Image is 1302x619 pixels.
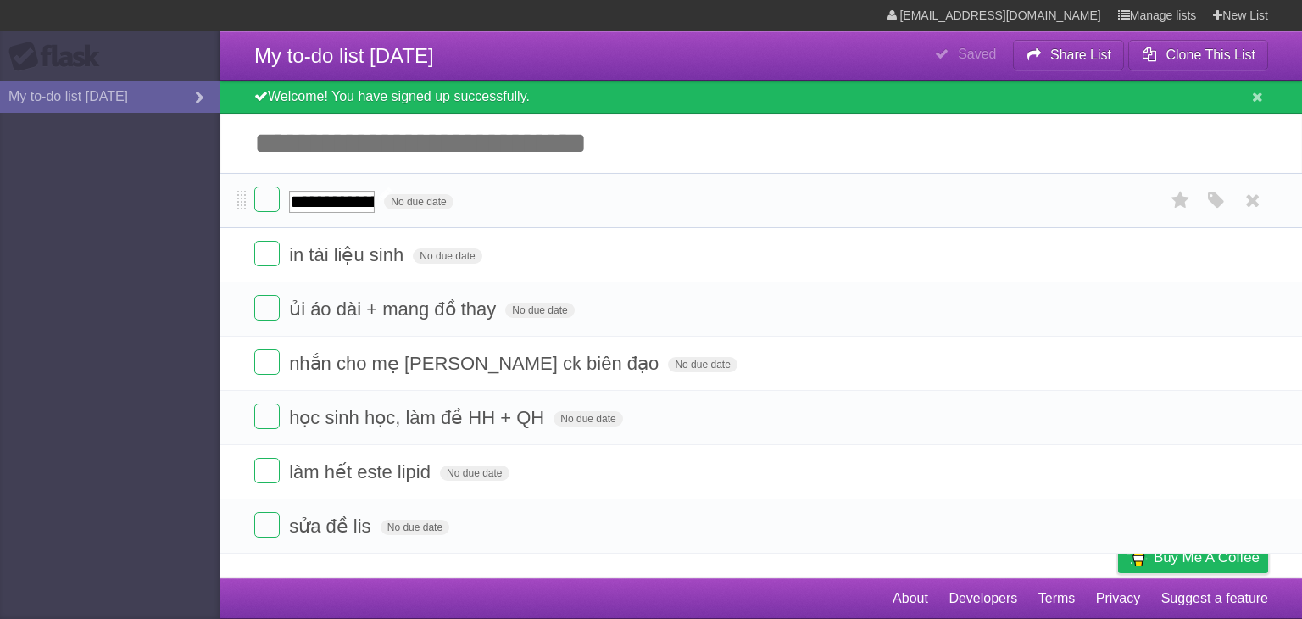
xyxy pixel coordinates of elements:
[413,248,481,264] span: No due date
[554,411,622,427] span: No due date
[893,583,928,615] a: About
[254,44,434,67] span: My to-do list [DATE]
[289,461,435,482] span: làm hết este lipid
[668,357,737,372] span: No due date
[1127,543,1149,572] img: Buy me a coffee
[254,404,280,429] label: Done
[1013,40,1125,70] button: Share List
[289,407,548,428] span: học sinh học, làm đề HH + QH
[958,47,996,61] b: Saved
[1038,583,1076,615] a: Terms
[220,81,1302,114] div: Welcome! You have signed up successfully.
[949,583,1017,615] a: Developers
[254,512,280,538] label: Done
[1165,187,1197,215] label: Star task
[1166,47,1255,62] b: Clone This List
[289,298,500,320] span: ủi áo dài + mang đồ thay
[1128,40,1268,70] button: Clone This List
[1118,542,1268,573] a: Buy me a coffee
[254,458,280,483] label: Done
[384,194,453,209] span: No due date
[289,353,663,374] span: nhắn cho mẹ [PERSON_NAME] ck biên đạo
[381,520,449,535] span: No due date
[254,349,280,375] label: Done
[254,187,280,212] label: Done
[1096,583,1140,615] a: Privacy
[505,303,574,318] span: No due date
[8,42,110,72] div: Flask
[1161,583,1268,615] a: Suggest a feature
[254,241,280,266] label: Done
[1050,47,1111,62] b: Share List
[1154,543,1260,572] span: Buy me a coffee
[254,295,280,321] label: Done
[289,244,408,265] span: in tài liệu sinh
[440,466,509,481] span: No due date
[289,516,375,537] span: sửa đề lis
